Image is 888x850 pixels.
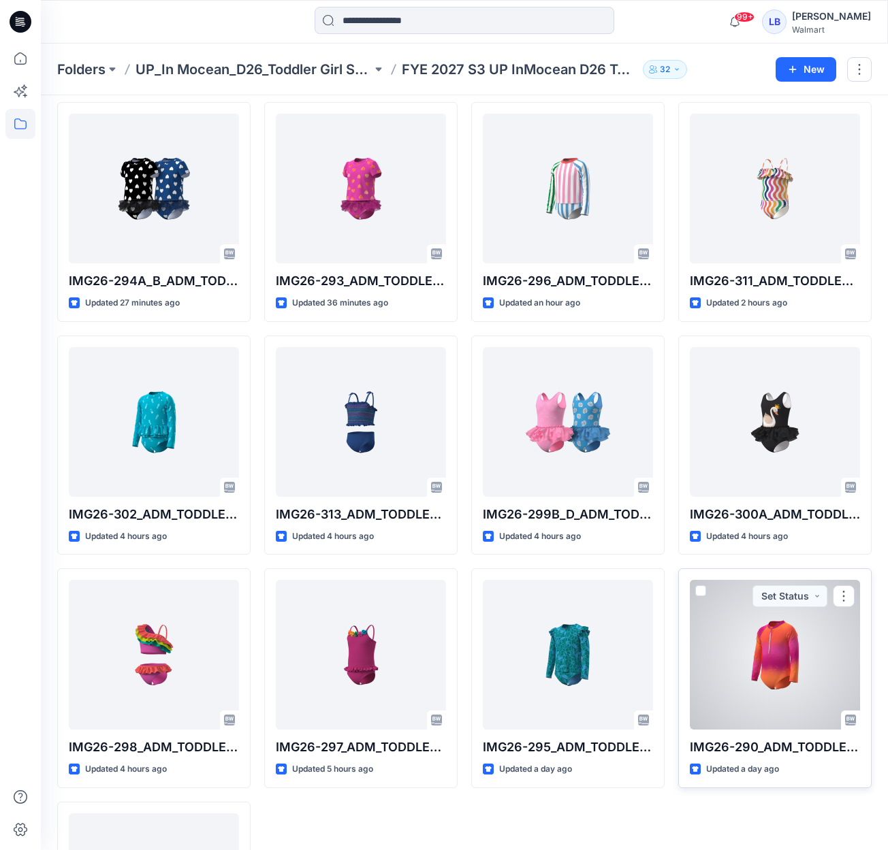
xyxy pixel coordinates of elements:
p: Updated 5 hours ago [292,762,373,777]
p: Updated 2 hours ago [706,296,787,310]
p: Updated 4 hours ago [292,529,374,544]
a: Folders [57,60,106,79]
p: IMG26-302_ADM_TODDLER_GIRLS_2PC_ RUFFLE_RG_W_SCOOP_BTTM [69,505,239,524]
div: Walmart [792,24,871,35]
p: IMG26-294A_B_ADM_TODDLER_GIRL_PUFF_SLV_RG_AND_RUFFLE_SCOOP_BOTTOM [69,272,239,291]
p: IMG26-297_ADM_TODDLER_GIRL_TANKINI_WITH_3D_ROSETTES [276,738,446,757]
a: UP_In Mocean_D26_Toddler Girl Swim [136,60,372,79]
a: IMG26-296_ADM_TODDLER_GIRL_2PC _RAGLAN_RG_W_SCOOP_BOTTOM [483,114,653,263]
p: Updated an hour ago [499,296,580,310]
a: IMG26-293_ADM_TODDLER_GIRL_PUFF_SLV_RG_AND_RUFFLE_SCOOP_BOTTOM [276,114,446,263]
p: IMG26-313_ADM_TODDLER_GIRL_2PC_SMOCKED_MIDKINI_W_SCOOP_BOTTOM [276,505,446,524]
p: 32 [660,62,670,77]
p: Updated a day ago [499,762,572,777]
span: 99+ [734,12,755,22]
p: Updated 4 hours ago [499,529,581,544]
p: IMG26-295_ADM_TODDLER_GIRL_RUFFLE_RG_SET [483,738,653,757]
div: [PERSON_NAME] [792,8,871,24]
p: IMG26-300A_ADM_TODDLER_GIRL_TUTU_1PC [690,505,860,524]
a: IMG26-295_ADM_TODDLER_GIRL_RUFFLE_RG_SET [483,580,653,730]
a: IMG26-299B_D_ADM_TODDLER_GIRL_TUTU_1PC [483,347,653,497]
p: IMG26-290_ADM_TODDLER_GIRL_FASHION_ZIP_1PC_RASHGUARD [690,738,860,757]
p: IMG26-299B_D_ADM_TODDLER_GIRL_TUTU_1PC [483,505,653,524]
button: 32 [643,60,687,79]
a: IMG26-298_ADM_TODDLER_GIRL_1_SHOULDER_BIKINI_W_RUFFLE_SCOOP_BOTTOM [69,580,239,730]
p: Updated a day ago [706,762,779,777]
a: IMG26-294A_B_ADM_TODDLER_GIRL_PUFF_SLV_RG_AND_RUFFLE_SCOOP_BOTTOM [69,114,239,263]
p: Updated 4 hours ago [85,529,167,544]
p: Updated 4 hours ago [706,529,788,544]
a: IMG26-297_ADM_TODDLER_GIRL_TANKINI_WITH_3D_ROSETTES [276,580,446,730]
p: IMG26-298_ADM_TODDLER_GIRL_1_SHOULDER_BIKINI_W_RUFFLE_SCOOP_BOTTOM [69,738,239,757]
p: Updated 27 minutes ago [85,296,180,310]
p: Updated 4 hours ago [85,762,167,777]
p: Updated 36 minutes ago [292,296,388,310]
a: IMG26-300A_ADM_TODDLER_GIRL_TUTU_1PC [690,347,860,497]
p: IMG26-296_ADM_TODDLER_GIRL_2PC _RAGLAN_RG_W_SCOOP_BOTTOM [483,272,653,291]
a: IMG26-313_ADM_TODDLER_GIRL_2PC_SMOCKED_MIDKINI_W_SCOOP_BOTTOM [276,347,446,497]
p: IMG26-311_ADM_TODDLER_GIRLS_RUFFLE_NECKLINE_1PC - UPDATED (1) [690,272,860,291]
button: New [776,57,836,82]
a: IMG26-290_ADM_TODDLER_GIRL_FASHION_ZIP_1PC_RASHGUARD [690,580,860,730]
a: IMG26-311_ADM_TODDLER_GIRLS_RUFFLE_NECKLINE_1PC - UPDATED (1) [690,114,860,263]
a: IMG26-302_ADM_TODDLER_GIRLS_2PC_ RUFFLE_RG_W_SCOOP_BTTM [69,347,239,497]
p: IMG26-293_ADM_TODDLER_GIRL_PUFF_SLV_RG_AND_RUFFLE_SCOOP_BOTTOM [276,272,446,291]
div: LB [762,10,787,34]
p: FYE 2027 S3 UP InMocean D26 Toddler Girl Swim [402,60,638,79]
